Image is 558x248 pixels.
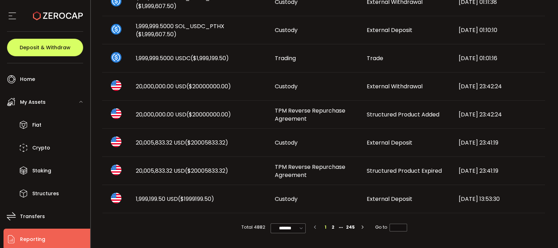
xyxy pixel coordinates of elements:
[275,139,298,147] span: Custody
[523,214,558,248] iframe: Chat Widget
[111,108,121,119] img: usd_portfolio.svg
[111,24,121,34] img: sol_usdc_pthx_portfolio.png
[136,30,177,38] span: ($1,999,607.50)
[367,82,423,90] span: External Withdrawal
[32,120,41,130] span: Fiat
[453,139,545,147] div: [DATE] 23:41:19
[111,136,121,147] img: usd_portfolio.svg
[111,165,121,175] img: usd_portfolio.svg
[32,189,59,199] span: Structures
[136,139,228,147] span: 20,005,833.32 USD
[367,139,412,147] span: External Deposit
[20,45,71,50] span: Deposit & Withdraw
[178,195,214,203] span: ($1999199.50)
[275,195,298,203] span: Custody
[20,211,45,222] span: Transfers
[20,74,35,84] span: Home
[275,163,345,179] span: TPM Reverse Repurchase Agreement
[186,110,231,119] span: ($20000000.00)
[136,54,229,62] span: 1,999,999.5000 USDC
[275,26,298,34] span: Custody
[345,223,356,231] li: 245
[185,139,228,147] span: ($20005833.32)
[453,82,545,90] div: [DATE] 23:42:24
[136,82,231,90] span: 20,000,000.00 USD
[453,195,545,203] div: [DATE] 13:53:30
[186,82,231,90] span: ($20000000.00)
[241,223,265,231] span: Total 4882
[136,2,177,10] span: ($1,999,607.50)
[20,234,45,244] span: Reporting
[32,166,51,176] span: Staking
[185,167,228,175] span: ($20005833.32)
[453,54,545,62] div: [DATE] 01:01:16
[453,167,545,175] div: [DATE] 23:41:19
[32,143,50,153] span: Crypto
[367,26,412,34] span: External Deposit
[111,193,121,203] img: usd_portfolio.svg
[453,110,545,119] div: [DATE] 23:42:24
[321,223,329,231] li: 1
[136,22,264,38] span: 1,999,999.5000 SOL_USDC_PTHX
[329,223,337,231] li: 2
[375,223,407,231] span: Go to
[367,195,412,203] span: External Deposit
[111,80,121,91] img: usd_portfolio.svg
[367,167,442,175] span: Structured Product Expired
[275,82,298,90] span: Custody
[191,54,229,62] span: ($1,999,199.50)
[20,97,46,107] span: My Assets
[367,54,383,62] span: Trade
[275,107,345,123] span: TPM Reverse Repurchase Agreement
[136,195,214,203] span: 1,999,199.50 USD
[111,52,121,63] img: usdc_portfolio.svg
[453,26,545,34] div: [DATE] 01:10:10
[7,39,83,56] button: Deposit & Withdraw
[136,110,231,119] span: 20,000,000.00 USD
[275,54,296,62] span: Trading
[136,167,228,175] span: 20,005,833.32 USD
[367,110,439,119] span: Structured Product Added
